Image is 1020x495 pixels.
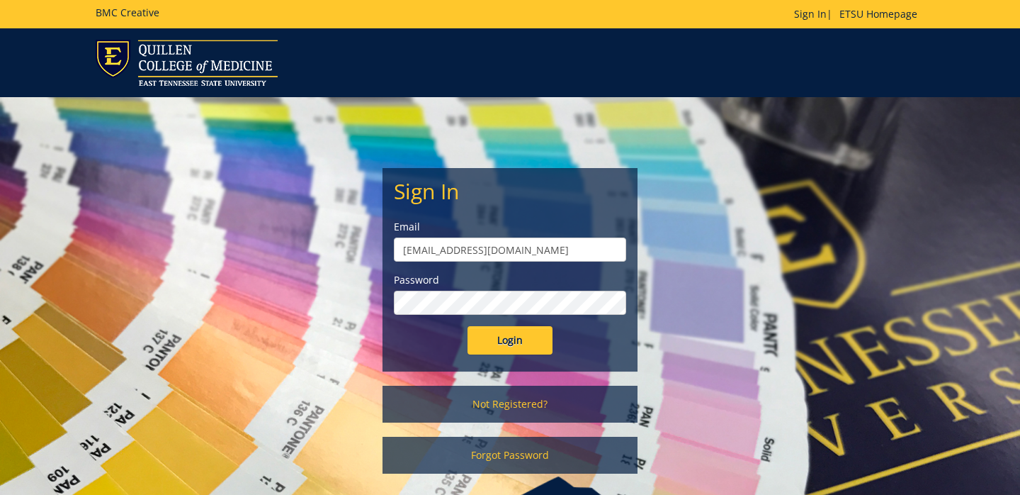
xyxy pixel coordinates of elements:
label: Password [394,273,626,287]
p: | [794,7,924,21]
a: Not Registered? [382,386,637,423]
a: Sign In [794,7,827,21]
label: Email [394,220,626,234]
input: Login [467,326,552,355]
a: Forgot Password [382,437,637,474]
img: ETSU logo [96,40,278,86]
h2: Sign In [394,179,626,203]
h5: BMC Creative [96,7,159,18]
a: ETSU Homepage [832,7,924,21]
